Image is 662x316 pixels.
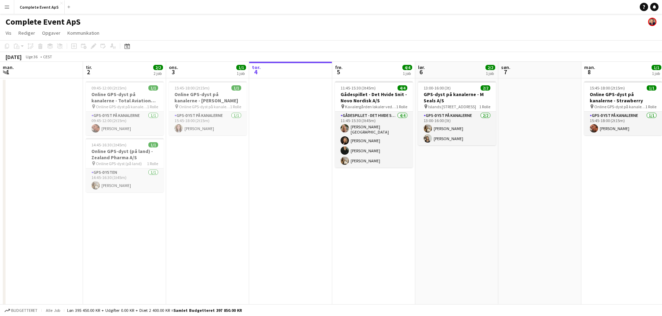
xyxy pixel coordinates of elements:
span: Budgetteret [11,308,38,313]
span: Islands [STREET_ADDRESS] [428,104,476,109]
h3: Gådespillet - Det Hvide Snit - Novo Nordisk A/S [335,91,413,104]
span: 1 Rolle [396,104,407,109]
div: 1 job [652,71,661,76]
span: 13:00-16:00 (3t) [424,85,451,91]
app-job-card: 15:45-18:00 (2t15m)1/1Online GPS-dyst på kanalerne - Strawberry Online GPS-dyst på kanalerne1 Rol... [584,81,662,135]
h3: Online GPS-dyst på kanalerne - [PERSON_NAME] [169,91,247,104]
span: 1/1 [652,65,661,70]
app-job-card: 14:45-16:30 (1t45m)1/1Online GPS-dyst (på land) - Zealand Pharma A/S Online GPS-dyst (på land)1 R... [86,138,164,192]
span: Kavalergården lokaler ved siden af slottet [345,104,396,109]
span: 14:45-16:30 (1t45m) [91,142,126,147]
span: 2 [85,68,92,76]
span: 15:45-18:00 (2t15m) [590,85,625,91]
span: 1/1 [148,85,158,91]
span: tir. [86,64,92,70]
app-card-role: GPS-dyst på kanalerne1/115:45-18:00 (2t15m)[PERSON_NAME] [169,112,247,135]
h3: GPS-dyst på kanalerne - M Seals A/S [418,91,496,104]
span: Opgaver [42,30,60,36]
span: lør. [418,64,425,70]
span: 2/2 [153,65,163,70]
span: 1/1 [148,142,158,147]
span: Online GPS-dyst på kanalerne [96,104,147,109]
span: 09:45-12:00 (2t15m) [91,85,126,91]
h1: Complete Event ApS [6,17,81,27]
button: Budgetteret [3,307,39,314]
span: 1/1 [231,85,241,91]
span: 2/2 [481,85,490,91]
span: 3 [168,68,178,76]
app-job-card: 09:45-12:00 (2t15m)1/1Online GPS-dyst på kanalerne - Total Aviation Ltd A/S Online GPS-dyst på ka... [86,81,164,135]
span: Vis [6,30,11,36]
app-card-role: GPS-dyst på kanalerne1/115:45-18:00 (2t15m)[PERSON_NAME] [584,112,662,135]
span: 1 [2,68,14,76]
span: man. [3,64,14,70]
span: 1/1 [236,65,246,70]
app-job-card: 11:45-15:30 (3t45m)4/4Gådespillet - Det Hvide Snit - Novo Nordisk A/S Kavalergården lokaler ved s... [335,81,413,168]
a: Vis [3,28,14,37]
span: ons. [169,64,178,70]
span: 1 Rolle [147,104,158,109]
app-job-card: 13:00-16:00 (3t)2/2GPS-dyst på kanalerne - M Seals A/S Islands [STREET_ADDRESS]1 RolleGPS-dyst på... [418,81,496,145]
a: Rediger [16,28,38,37]
h3: Online GPS-dyst på kanalerne - Total Aviation Ltd A/S [86,91,164,104]
app-card-role: Gådespillet - Det Hvide Snit4/411:45-15:30 (3t45m)[PERSON_NAME][GEOGRAPHIC_DATA][PERSON_NAME][PER... [335,112,413,168]
h3: Online GPS-dyst på kanalerne - Strawberry [584,91,662,104]
div: 2 job [154,71,163,76]
span: søn. [501,64,510,70]
div: 1 job [237,71,246,76]
span: Online GPS-dyst på kanalerne [594,104,645,109]
app-job-card: 15:45-18:00 (2t15m)1/1Online GPS-dyst på kanalerne - [PERSON_NAME] Online GPS-dyst på kanalerne1 ... [169,81,247,135]
span: Online GPS-dyst (på land) [96,161,142,166]
app-user-avatar: Christian Brøckner [648,18,656,26]
span: 1 Rolle [230,104,241,109]
span: 15:45-18:00 (2t15m) [174,85,210,91]
h3: Online GPS-dyst (på land) - Zealand Pharma A/S [86,148,164,161]
span: Samlet budgetteret 397 850.00 KR [173,308,242,313]
app-card-role: GPS-dyst på kanalerne1/109:45-12:00 (2t15m)[PERSON_NAME] [86,112,164,135]
span: 4/4 [402,65,412,70]
a: Kommunikation [65,28,102,37]
span: 1/1 [647,85,656,91]
span: Rediger [18,30,35,36]
span: man. [584,64,595,70]
span: 1 Rolle [479,104,490,109]
span: Online GPS-dyst på kanalerne [179,104,230,109]
span: 11:45-15:30 (3t45m) [341,85,376,91]
span: 5 [334,68,343,76]
span: 6 [417,68,425,76]
span: 4/4 [398,85,407,91]
div: 1 job [486,71,495,76]
span: 7 [500,68,510,76]
span: 4 [251,68,261,76]
span: Uge 36 [23,54,40,59]
span: 1 Rolle [147,161,158,166]
app-card-role: GPS-dysten1/114:45-16:30 (1t45m)[PERSON_NAME] [86,169,164,192]
div: [DATE] [6,53,22,60]
span: 2/2 [485,65,495,70]
button: Complete Event ApS [14,0,65,14]
a: Opgaver [39,28,63,37]
span: fre. [335,64,343,70]
span: tor. [252,64,261,70]
div: CEST [43,54,52,59]
span: Kommunikation [67,30,99,36]
span: Alle job [44,308,61,313]
div: 1 job [403,71,412,76]
span: 1 Rolle [645,104,656,109]
span: 8 [583,68,595,76]
app-card-role: GPS-dyst på kanalerne2/213:00-16:00 (3t)[PERSON_NAME][PERSON_NAME] [418,112,496,145]
div: Løn 395 450.00 KR + Udgifter 0.00 KR + Diæt 2 400.00 KR = [67,308,242,313]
